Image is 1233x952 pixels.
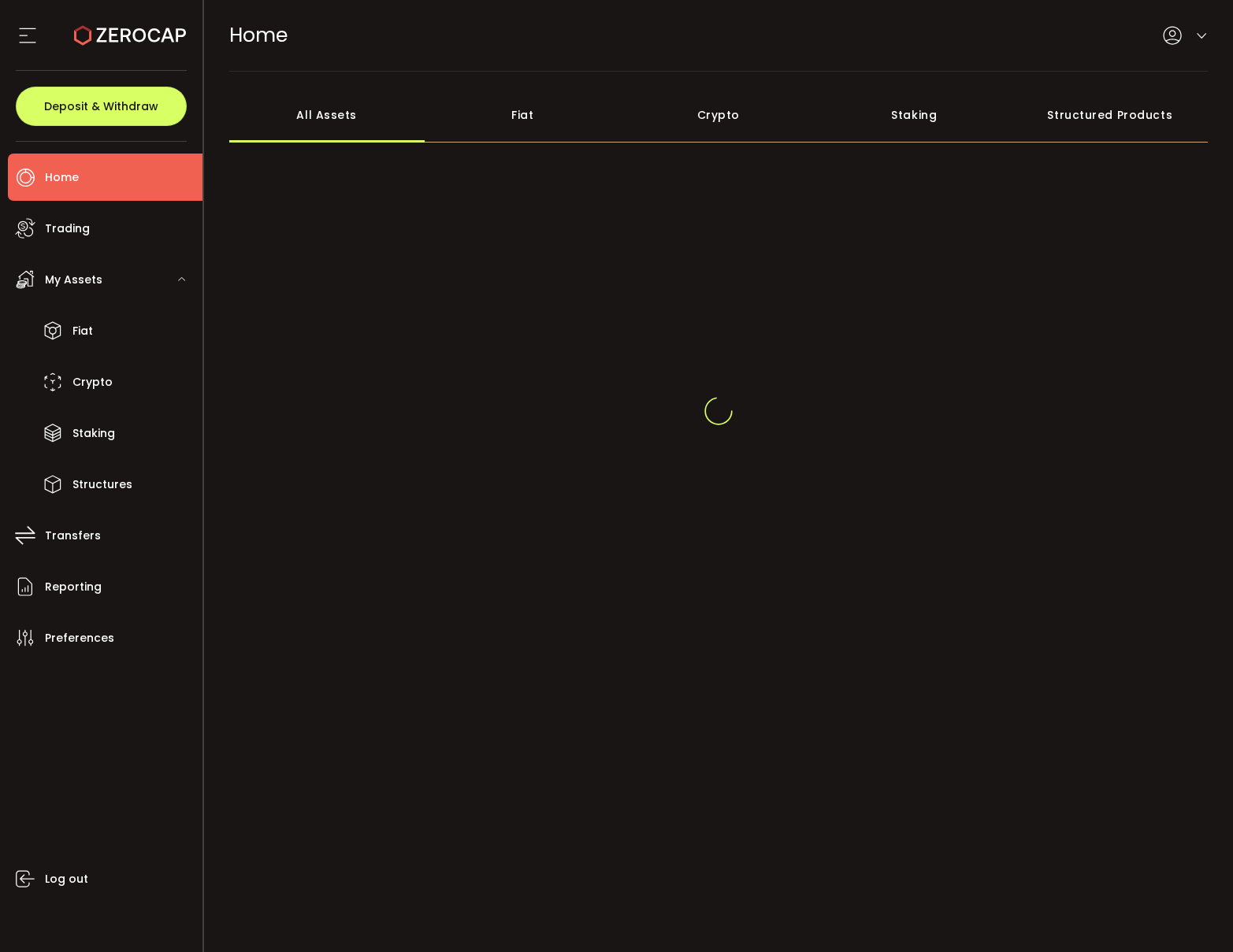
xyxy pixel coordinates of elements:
span: Staking [72,422,115,445]
div: Staking [816,87,1012,143]
span: Trading [45,217,90,240]
span: Fiat [72,320,93,343]
span: Deposit & Withdraw [44,101,158,112]
div: Structured Products [1012,87,1209,143]
span: Preferences [45,627,114,650]
button: Deposit & Withdraw [16,87,187,126]
span: Crypto [72,371,113,394]
span: Log out [45,868,88,891]
span: My Assets [45,269,102,291]
span: Home [45,166,79,189]
div: Fiat [425,87,621,143]
span: Structures [72,473,132,496]
div: All Assets [229,87,425,143]
div: Crypto [621,87,817,143]
span: Transfers [45,524,101,547]
span: Reporting [45,576,102,598]
span: Home [229,21,288,49]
